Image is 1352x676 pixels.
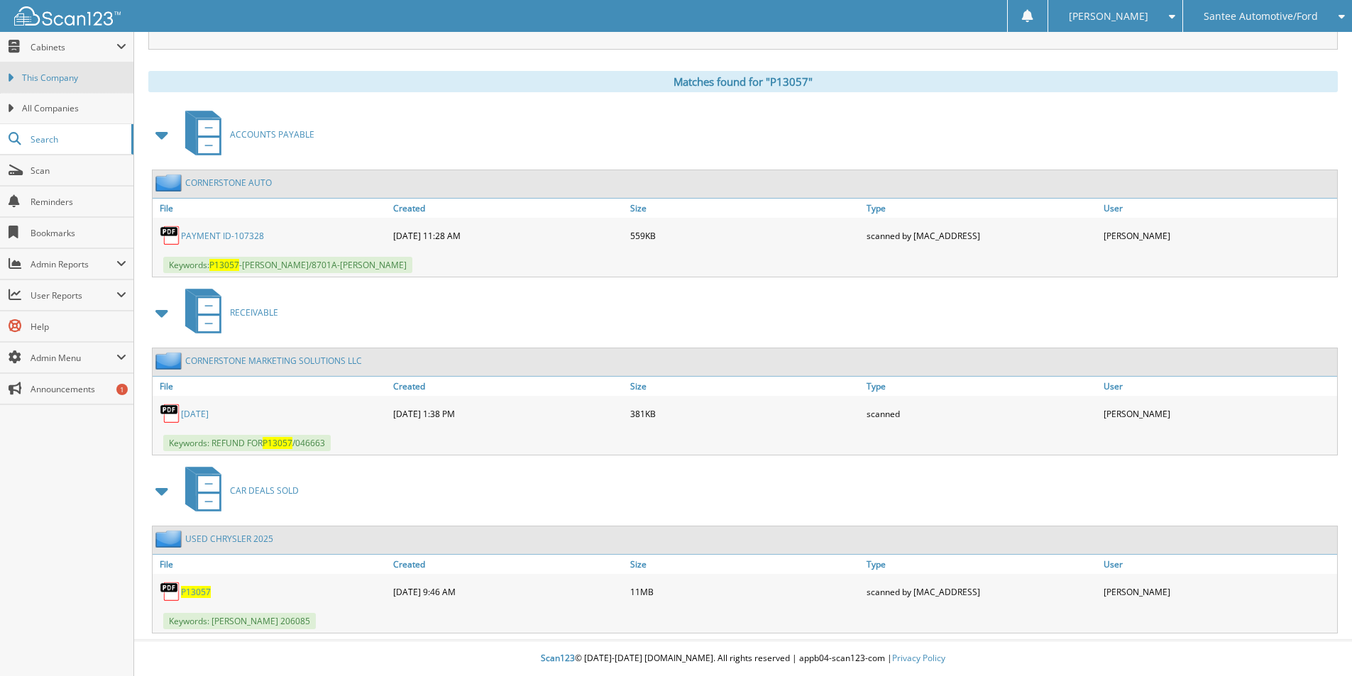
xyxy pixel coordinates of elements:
[390,399,627,428] div: [DATE] 1:38 PM
[390,377,627,396] a: Created
[153,555,390,574] a: File
[230,306,278,318] span: RECEIVABLE
[163,435,331,451] span: Keywords: REFUND FOR /046663
[116,384,128,395] div: 1
[177,462,299,519] a: CAR DEALS SOLD
[1100,399,1337,428] div: [PERSON_NAME]
[892,652,945,664] a: Privacy Policy
[390,199,627,218] a: Created
[22,102,126,115] span: All Companies
[160,403,181,424] img: PDF.png
[1100,199,1337,218] a: User
[863,221,1100,250] div: scanned by [MAC_ADDRESS]
[185,533,273,545] a: USED CHRYSLER 2025
[627,555,864,574] a: Size
[31,258,116,270] span: Admin Reports
[31,165,126,177] span: Scan
[1100,377,1337,396] a: User
[31,133,124,145] span: Search
[31,383,126,395] span: Announcements
[185,177,272,189] a: CORNERSTONE AUTO
[181,408,209,420] a: [DATE]
[163,613,316,629] span: Keywords: [PERSON_NAME] 206085
[627,577,864,606] div: 11MB
[863,555,1100,574] a: Type
[1100,577,1337,606] div: [PERSON_NAME]
[177,284,278,340] a: RECEIVABLE
[209,259,239,271] span: P13057
[31,289,116,301] span: User Reports
[31,352,116,364] span: Admin Menu
[155,174,185,192] img: folder2.png
[863,577,1100,606] div: scanned by [MAC_ADDRESS]
[863,199,1100,218] a: Type
[155,530,185,548] img: folder2.png
[390,555,627,574] a: Created
[181,230,264,242] a: PAYMENT ID-107328
[1100,555,1337,574] a: User
[263,437,292,449] span: P13057
[541,652,575,664] span: Scan123
[14,6,121,26] img: scan123-logo-white.svg
[1100,221,1337,250] div: [PERSON_NAME]
[31,196,126,208] span: Reminders
[177,106,314,162] a: ACCOUNTS PAYABLE
[627,199,864,218] a: Size
[163,257,412,273] span: Keywords: -[PERSON_NAME]/8701A-[PERSON_NAME]
[153,199,390,218] a: File
[22,72,126,84] span: This Company
[230,484,299,497] span: CAR DEALS SOLD
[1069,12,1148,21] span: [PERSON_NAME]
[863,377,1100,396] a: Type
[31,41,116,53] span: Cabinets
[160,581,181,602] img: PDF.png
[627,221,864,250] div: 559KB
[1204,12,1318,21] span: Santee Automotive/Ford
[181,586,211,598] a: P13057
[390,577,627,606] div: [DATE] 9:46 AM
[31,321,126,333] span: Help
[230,128,314,140] span: ACCOUNTS PAYABLE
[863,399,1100,428] div: scanned
[390,221,627,250] div: [DATE] 11:28 AM
[31,227,126,239] span: Bookmarks
[155,352,185,370] img: folder2.png
[148,71,1338,92] div: Matches found for "P13057"
[627,399,864,428] div: 381KB
[153,377,390,396] a: File
[160,225,181,246] img: PDF.png
[627,377,864,396] a: Size
[134,641,1352,676] div: © [DATE]-[DATE] [DOMAIN_NAME]. All rights reserved | appb04-scan123-com |
[185,355,362,367] a: CORNERSTONE MARKETING SOLUTIONS LLC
